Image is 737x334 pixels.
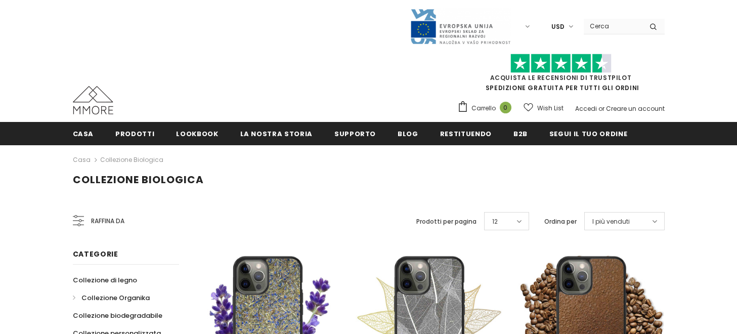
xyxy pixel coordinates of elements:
span: Collezione biologica [73,173,204,187]
span: Casa [73,129,94,139]
span: USD [551,22,565,32]
span: Raffina da [91,216,124,227]
a: Casa [73,154,91,166]
a: Segui il tuo ordine [549,122,627,145]
span: Categorie [73,249,118,259]
span: Carrello [471,103,496,113]
span: Segui il tuo ordine [549,129,627,139]
span: Lookbook [176,129,218,139]
a: Acquista le recensioni di TrustPilot [490,73,632,82]
a: Accedi [575,104,597,113]
span: Blog [398,129,418,139]
img: Casi MMORE [73,86,113,114]
span: SPEDIZIONE GRATUITA PER TUTTI GLI ORDINI [457,58,665,92]
a: B2B [513,122,528,145]
a: Wish List [524,99,563,117]
a: Restituendo [440,122,492,145]
a: Collezione Organika [73,289,150,307]
a: Carrello 0 [457,101,516,116]
a: supporto [334,122,376,145]
span: Collezione biodegradabile [73,311,162,320]
a: Lookbook [176,122,218,145]
span: La nostra storia [240,129,313,139]
span: I più venduti [592,217,630,227]
span: 12 [492,217,498,227]
label: Ordina per [544,217,577,227]
span: or [598,104,604,113]
img: Fidati di Pilot Stars [510,54,612,73]
span: supporto [334,129,376,139]
a: Casa [73,122,94,145]
img: Javni Razpis [410,8,511,45]
a: Creare un account [606,104,665,113]
a: Collezione biologica [100,155,163,164]
span: Collezione Organika [81,293,150,303]
a: La nostra storia [240,122,313,145]
a: Blog [398,122,418,145]
span: Restituendo [440,129,492,139]
span: Wish List [537,103,563,113]
a: Prodotti [115,122,154,145]
a: Javni Razpis [410,22,511,30]
span: 0 [500,102,511,113]
span: B2B [513,129,528,139]
input: Search Site [584,19,642,33]
a: Collezione biodegradabile [73,307,162,324]
span: Prodotti [115,129,154,139]
a: Collezione di legno [73,271,137,289]
span: Collezione di legno [73,275,137,285]
label: Prodotti per pagina [416,217,476,227]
